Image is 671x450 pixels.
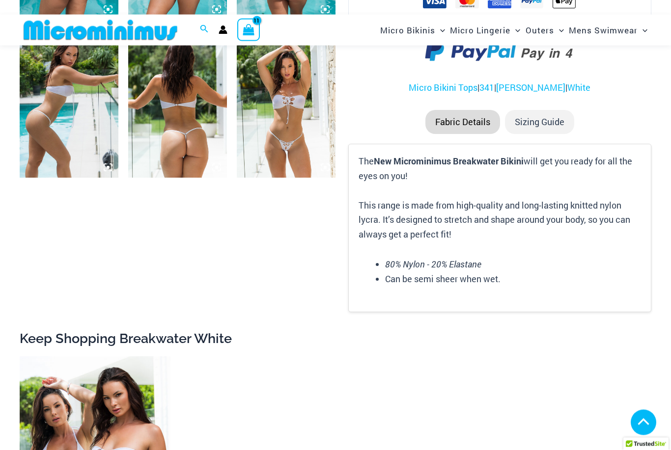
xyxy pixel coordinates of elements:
[378,18,447,43] a: Micro BikinisMenu ToggleMenu Toggle
[359,155,641,242] p: The will get you ready for all the eyes on you! This range is made from high-quality and long-las...
[569,18,638,43] span: Mens Swimwear
[380,18,435,43] span: Micro Bikinis
[385,259,481,270] em: 80% Nylon - 20% Elastane
[479,82,494,94] a: 341
[505,110,574,135] li: Sizing Guide
[348,81,651,96] p: | | |
[638,18,647,43] span: Menu Toggle
[219,26,227,34] a: Account icon link
[566,18,650,43] a: Mens SwimwearMenu ToggleMenu Toggle
[128,30,227,178] img: Breakwater White 341 Top 4856 Micro Bottom
[237,19,260,41] a: View Shopping Cart, 11 items
[20,30,118,178] img: Breakwater White 341 Top 4856 Micro Bottom
[20,19,181,41] img: MM SHOP LOGO FLAT
[374,156,524,167] b: New Microminimus Breakwater Bikini
[20,330,651,347] h2: Keep Shopping Breakwater White
[200,24,209,36] a: Search icon link
[409,82,477,94] a: Micro Bikini Tops
[526,18,554,43] span: Outers
[425,110,500,135] li: Fabric Details
[523,18,566,43] a: OutersMenu ToggleMenu Toggle
[237,30,335,178] img: Breakwater White 341 Top 4856 Micro Bottom
[376,16,651,44] nav: Site Navigation
[447,18,523,43] a: Micro LingerieMenu ToggleMenu Toggle
[496,82,565,94] a: [PERSON_NAME]
[385,272,641,287] li: Can be semi sheer when wet.
[567,82,590,94] a: White
[435,18,445,43] span: Menu Toggle
[554,18,564,43] span: Menu Toggle
[510,18,520,43] span: Menu Toggle
[450,18,510,43] span: Micro Lingerie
